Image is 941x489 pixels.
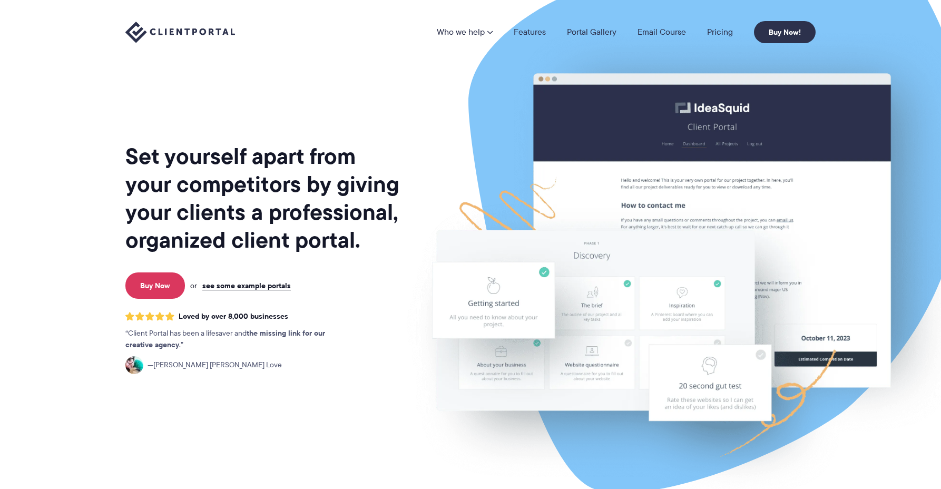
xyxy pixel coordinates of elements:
[202,281,291,290] a: see some example portals
[179,312,288,321] span: Loved by over 8,000 businesses
[437,28,493,36] a: Who we help
[125,328,347,351] p: Client Portal has been a lifesaver and .
[567,28,616,36] a: Portal Gallery
[125,272,185,299] a: Buy Now
[514,28,546,36] a: Features
[148,359,282,371] span: [PERSON_NAME] [PERSON_NAME] Love
[125,327,325,350] strong: the missing link for our creative agency
[190,281,197,290] span: or
[638,28,686,36] a: Email Course
[707,28,733,36] a: Pricing
[125,142,401,254] h1: Set yourself apart from your competitors by giving your clients a professional, organized client ...
[754,21,816,43] a: Buy Now!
